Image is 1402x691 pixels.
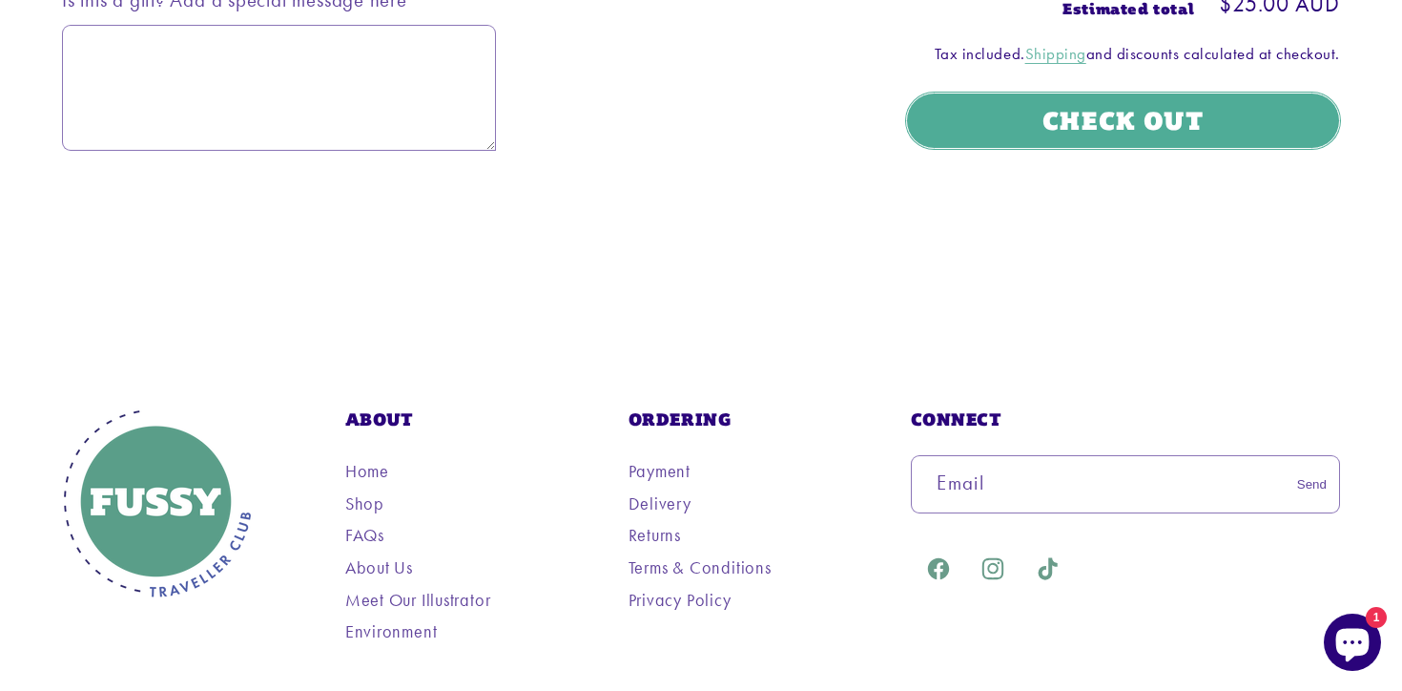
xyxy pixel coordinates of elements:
[1025,43,1086,64] a: Shipping
[345,586,491,614] a: Meet Our Illustrator
[345,554,413,581] a: About Us
[906,93,1340,149] button: Check out
[629,586,732,614] a: Privacy Policy
[1285,455,1339,513] button: Subscribe
[629,554,772,581] a: Terms & Conditions
[1062,1,1194,16] h2: Estimated total
[345,521,384,549] a: FAQs
[629,521,681,549] a: Returns
[629,457,691,485] a: Payment
[629,490,691,517] a: Delivery
[906,43,1340,65] small: Tax included. and discounts calculated at checkout.
[906,194,1340,236] iframe: PayPal-paypal
[345,408,621,430] h2: ABOUT
[345,618,438,645] a: Environment
[1318,614,1387,676] inbox-online-store-chat: Shopify online store chat
[911,408,1340,430] h2: CONNECT
[345,457,389,485] a: Home
[629,408,904,430] h2: ORDERING
[345,490,384,517] a: Shop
